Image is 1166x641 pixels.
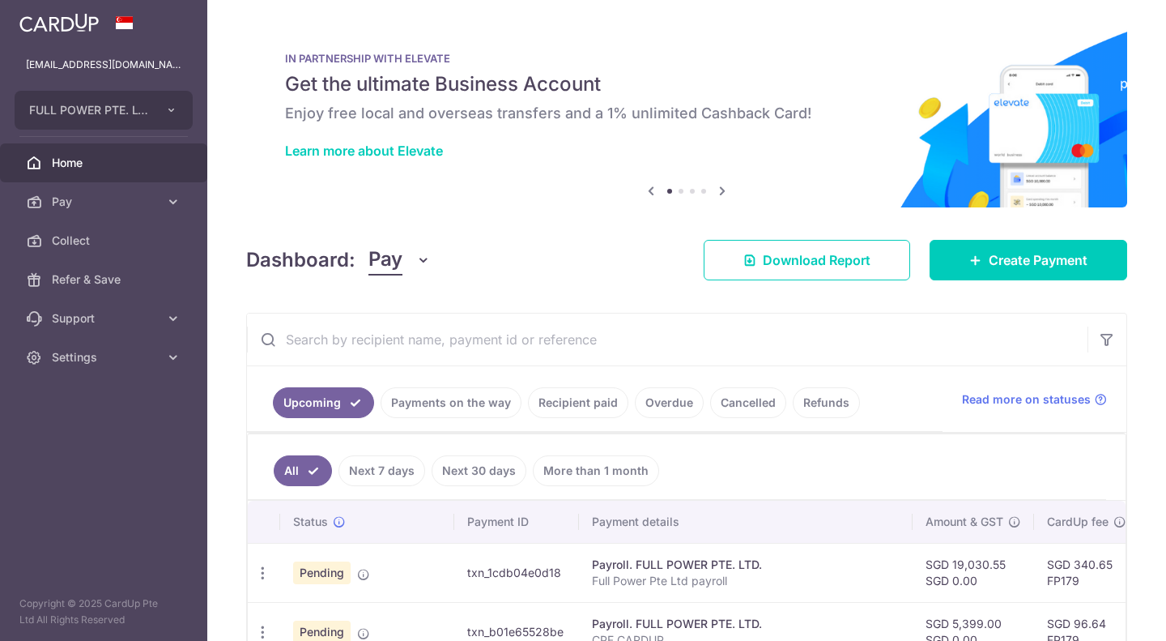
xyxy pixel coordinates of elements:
span: Home [52,155,159,171]
a: Learn more about Elevate [285,143,443,159]
a: Next 30 days [432,455,526,486]
a: Refunds [793,387,860,418]
span: Settings [52,349,159,365]
a: Download Report [704,240,910,280]
span: Support [52,310,159,327]
h5: Get the ultimate Business Account [285,71,1088,97]
p: IN PARTNERSHIP WITH ELEVATE [285,52,1088,65]
button: Pay [368,245,431,276]
span: Create Payment [989,250,1087,270]
span: FULL POWER PTE. LTD. [29,102,149,118]
span: Status [293,514,328,530]
a: Recipient paid [528,387,628,418]
button: FULL POWER PTE. LTD. [15,91,193,130]
div: Payroll. FULL POWER PTE. LTD. [592,616,900,632]
h6: Enjoy free local and overseas transfers and a 1% unlimited Cashback Card! [285,104,1088,123]
a: Read more on statuses [962,391,1107,408]
div: Payroll. FULL POWER PTE. LTD. [592,557,900,573]
td: txn_1cdb04e0d18 [454,543,579,602]
a: Cancelled [710,387,786,418]
a: All [274,455,332,486]
span: CardUp fee [1047,514,1109,530]
th: Payment details [579,501,913,543]
a: More than 1 month [533,455,659,486]
td: SGD 340.65 FP179 [1034,543,1139,602]
span: Download Report [763,250,870,270]
input: Search by recipient name, payment id or reference [247,314,1087,365]
a: Overdue [635,387,704,418]
p: [EMAIL_ADDRESS][DOMAIN_NAME] [26,57,181,73]
span: Amount & GST [926,514,1003,530]
span: Pay [368,245,402,276]
span: Collect [52,233,159,249]
a: Payments on the way [381,387,521,418]
td: SGD 19,030.55 SGD 0.00 [913,543,1034,602]
a: Next 7 days [338,455,425,486]
img: CardUp [19,13,99,32]
span: Pending [293,562,351,584]
h4: Dashboard: [246,246,355,275]
img: Renovation banner [246,26,1127,207]
a: Upcoming [273,387,374,418]
th: Payment ID [454,501,579,543]
span: Refer & Save [52,271,159,288]
a: Create Payment [930,240,1127,280]
span: Read more on statuses [962,391,1091,408]
span: Pay [52,194,159,210]
p: Full Power Pte Ltd payroll [592,573,900,589]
